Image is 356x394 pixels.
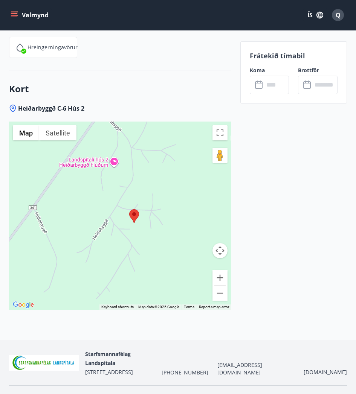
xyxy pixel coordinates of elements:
[212,243,228,258] button: Map camera controls
[11,300,36,310] img: Google
[212,270,228,285] button: Zoom in
[250,51,338,61] p: Frátekið tímabil
[9,82,231,95] h3: Kort
[18,104,84,113] span: Heiðarbyggð C-6 Hús 2
[336,11,341,19] span: Q
[85,368,133,376] span: [STREET_ADDRESS]
[199,305,229,309] a: Report a map error
[162,369,208,376] span: [PHONE_NUMBER]
[85,350,131,367] span: Starfsmannafélag Landspítala
[303,8,327,22] button: ÍS
[304,368,347,376] a: [DOMAIN_NAME]
[39,125,76,140] button: Show satellite imagery
[101,304,134,310] button: Keyboard shortcuts
[298,67,337,74] label: Brottför
[9,355,79,371] img: 55zIgFoyM5pksCsVQ4sUOj1FUrQvjI8pi0QwpkWm.png
[11,300,36,310] a: Open this area in Google Maps (opens a new window)
[15,43,24,52] img: IEMZxl2UAX2uiPqnGqR2ECYTbkBjM7IGMvKNT7zJ.svg
[212,125,228,140] button: Toggle fullscreen view
[28,44,78,51] p: Hreingerningavörur
[329,6,347,24] button: Q
[13,125,39,140] button: Show street map
[212,286,228,301] button: Zoom out
[138,305,179,309] span: Map data ©2025 Google
[217,361,295,376] span: [EMAIL_ADDRESS][DOMAIN_NAME]
[184,305,194,309] a: Terms (opens in new tab)
[212,148,228,163] button: Drag Pegman onto the map to open Street View
[9,8,52,22] button: menu
[250,67,289,74] label: Koma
